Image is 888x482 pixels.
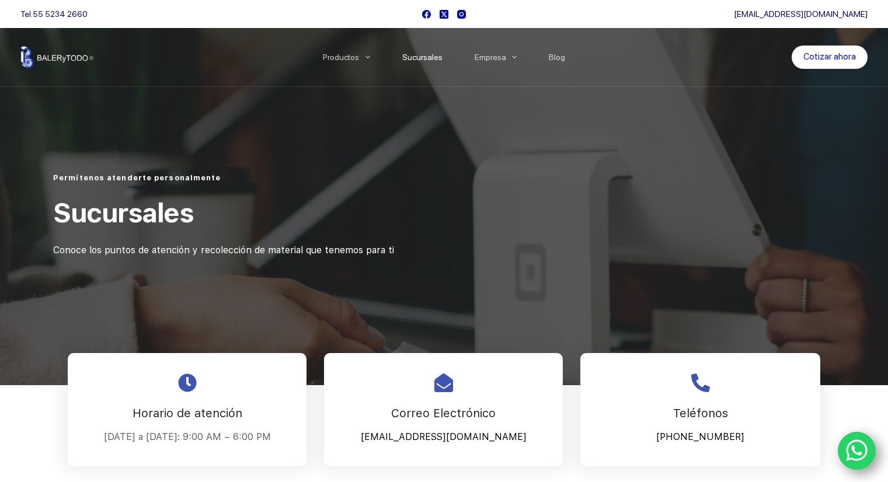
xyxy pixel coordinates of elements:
a: Instagram [457,10,466,19]
a: WhatsApp [838,432,876,470]
a: X (Twitter) [440,10,448,19]
span: Conoce los puntos de atención y recolección de material que tenemos para ti [53,245,394,256]
a: Facebook [422,10,431,19]
a: Cotizar ahora [792,46,868,69]
a: 55 5234 2660 [33,9,88,19]
span: [DATE] a [DATE]: 9:00 AM – 6:00 PM [104,431,271,442]
span: Tel. [20,9,88,19]
span: Teléfonos [673,406,728,420]
span: Correo Electrónico [391,406,496,420]
nav: Menu Principal [307,28,581,86]
span: Sucursales [53,197,193,229]
img: Balerytodo [20,46,93,68]
p: [EMAIL_ADDRESS][DOMAIN_NAME] [339,428,548,446]
a: [EMAIL_ADDRESS][DOMAIN_NAME] [734,9,868,19]
p: [PHONE_NUMBER] [595,428,806,446]
span: Horario de atención [133,406,242,420]
span: Permítenos atenderte personalmente [53,173,221,182]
